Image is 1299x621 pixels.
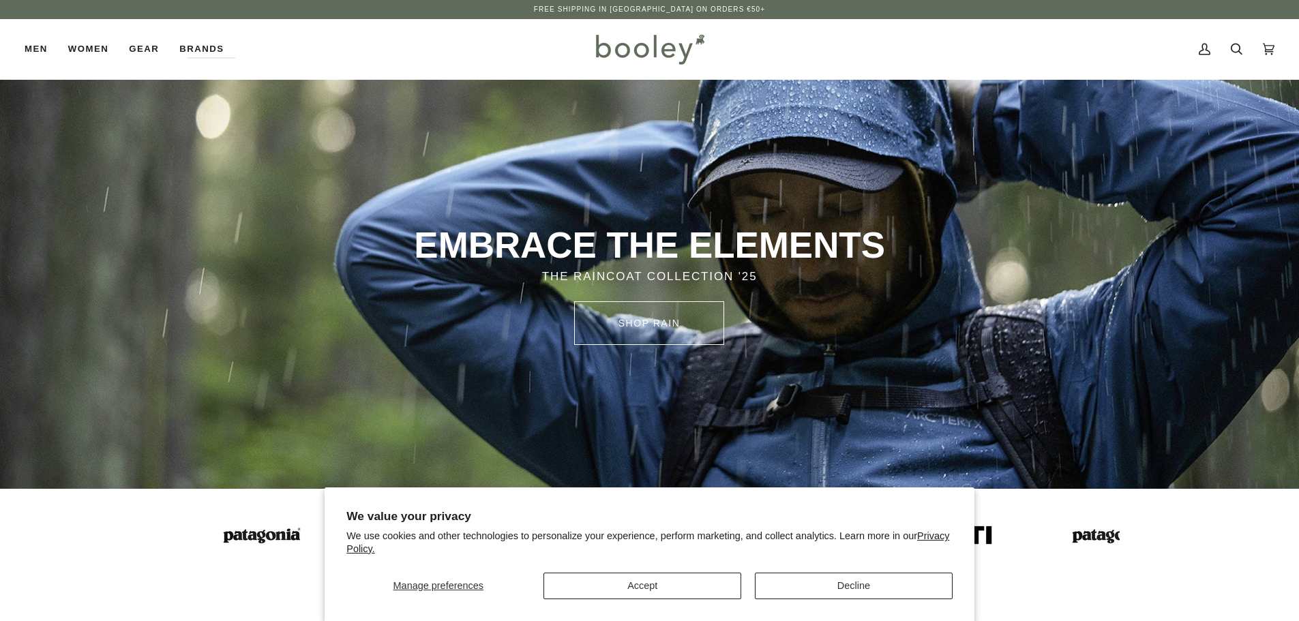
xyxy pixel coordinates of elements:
[346,530,949,554] a: Privacy Policy.
[346,573,530,599] button: Manage preferences
[68,42,108,56] span: Women
[179,42,224,56] span: Brands
[755,573,953,599] button: Decline
[258,223,1041,268] p: EMBRACE THE ELEMENTS
[346,530,953,556] p: We use cookies and other technologies to personalize your experience, perform marketing, and coll...
[543,573,741,599] button: Accept
[590,29,709,69] img: Booley
[129,42,159,56] span: Gear
[25,42,48,56] span: Men
[346,509,953,524] h2: We value your privacy
[574,301,724,345] a: SHOP rain
[169,19,234,79] a: Brands
[258,268,1041,286] p: THE RAINCOAT COLLECTION '25
[393,580,483,591] span: Manage preferences
[58,19,119,79] a: Women
[25,19,58,79] a: Men
[534,4,765,15] p: Free Shipping in [GEOGRAPHIC_DATA] on Orders €50+
[119,19,169,79] a: Gear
